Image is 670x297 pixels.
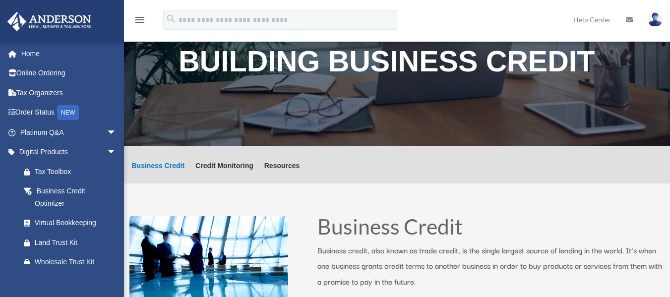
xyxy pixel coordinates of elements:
[134,17,146,26] a: menu
[134,14,146,26] i: menu
[7,103,131,123] a: Order StatusNEW
[107,122,126,143] span: arrow_drop_down
[35,185,114,209] div: Business Credit Optimizer
[317,216,665,242] h1: Business Credit
[107,142,126,163] span: arrow_drop_down
[166,13,177,24] i: search
[14,162,131,181] a: Tax Toolbox
[648,12,663,27] img: User Pic
[132,162,185,183] a: Business Credit
[35,166,119,178] div: Tax Toolbox
[7,122,131,142] a: Platinum Q&Aarrow_drop_down
[4,12,94,31] img: Anderson Advisors Platinum Portal
[57,105,79,120] div: NEW
[195,162,253,183] a: Credit Monitoring
[7,142,131,162] a: Digital Productsarrow_drop_down
[7,83,131,103] a: Tax Organizers
[35,237,119,249] div: Land Trust Kit
[7,63,131,83] a: Online Ordering
[14,252,131,272] a: Wholesale Trust Kit
[35,256,119,268] div: Wholesale Trust Kit
[35,217,119,229] div: Virtual Bookkeeping
[264,162,300,183] a: Resources
[14,181,126,213] a: Business Credit Optimizer
[179,47,615,81] h1: Building Business Credit
[14,233,131,252] a: Land Trust Kit
[7,44,131,63] a: Home
[14,213,131,233] a: Virtual Bookkeeping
